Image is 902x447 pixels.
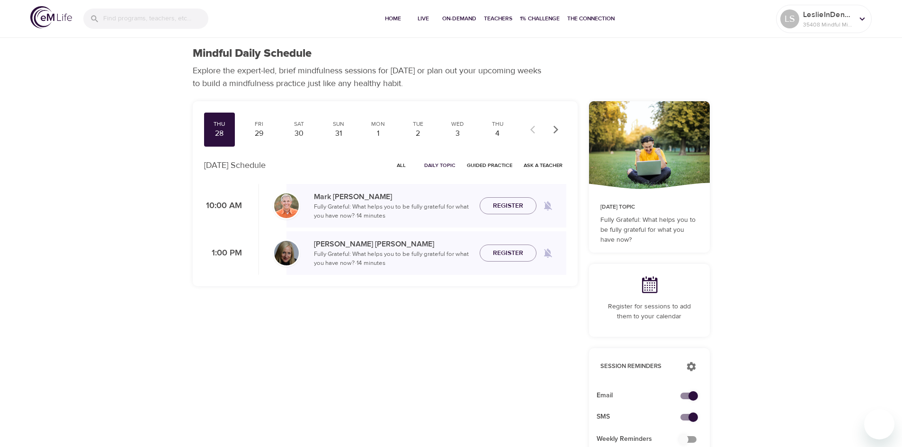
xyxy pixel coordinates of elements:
p: Explore the expert-led, brief mindfulness sessions for [DATE] or plan out your upcoming weeks to ... [193,64,548,90]
div: 30 [287,128,311,139]
p: Session Reminders [600,362,677,371]
div: 2 [406,128,430,139]
span: Weekly Reminders [597,434,687,444]
div: 4 [486,128,509,139]
span: All [390,161,413,170]
span: Email [597,391,687,401]
div: Sun [327,120,350,128]
p: 10:00 AM [204,200,242,212]
p: Fully Grateful: What helps you to be fully grateful for what you have now? · 14 minutes [314,202,472,221]
button: Ask a Teacher [520,158,566,173]
p: [DATE] Schedule [204,159,266,172]
span: Daily Topic [424,161,455,170]
h1: Mindful Daily Schedule [193,47,312,61]
span: Home [382,14,404,24]
span: Guided Practice [467,161,512,170]
iframe: Button to launch messaging window [864,409,894,439]
div: Fri [247,120,271,128]
p: 1:00 PM [204,247,242,260]
div: Thu [208,120,232,128]
span: Live [412,14,435,24]
img: logo [30,6,72,28]
input: Find programs, teachers, etc... [103,9,208,29]
div: 3 [446,128,470,139]
p: Fully Grateful: What helps you to be fully grateful for what you have now? [600,215,698,245]
div: Tue [406,120,430,128]
div: 29 [247,128,271,139]
div: 1 [366,128,390,139]
span: Remind me when a class goes live every Thursday at 1:00 PM [536,242,559,264]
button: All [386,158,417,173]
div: Mon [366,120,390,128]
p: 35408 Mindful Minutes [803,20,853,29]
div: 31 [327,128,350,139]
span: The Connection [567,14,615,24]
button: Guided Practice [463,158,516,173]
p: Mark [PERSON_NAME] [314,191,472,202]
span: Remind me when a class goes live every Thursday at 10:00 AM [536,194,559,217]
p: [PERSON_NAME] [PERSON_NAME] [314,238,472,250]
div: Wed [446,120,470,128]
span: 1% Challenge [520,14,560,24]
img: Diane_Renz-min.jpg [274,241,299,265]
div: Sat [287,120,311,128]
span: Teachers [484,14,512,24]
span: Register [493,247,523,259]
span: SMS [597,412,687,422]
img: Mark_Pirtle-min.jpg [274,193,299,218]
span: Register [493,200,523,212]
div: Thu [486,120,509,128]
div: LS [780,9,799,28]
button: Register [480,197,536,215]
div: 28 [208,128,232,139]
p: [DATE] Topic [600,203,698,211]
p: Fully Grateful: What helps you to be fully grateful for what you have now? · 14 minutes [314,250,472,268]
button: Register [480,245,536,262]
span: On-Demand [442,14,476,24]
button: Daily Topic [420,158,459,173]
p: LeslieInDenver [803,9,853,20]
p: Register for sessions to add them to your calendar [600,302,698,322]
span: Ask a Teacher [524,161,563,170]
